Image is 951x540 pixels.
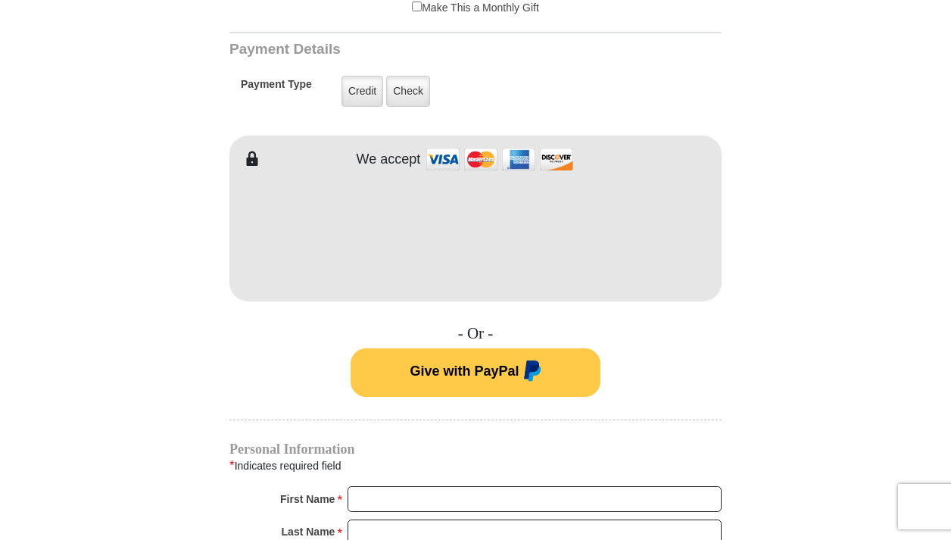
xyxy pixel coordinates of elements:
div: Indicates required field [229,456,722,476]
label: Check [386,76,430,107]
h4: Personal Information [229,443,722,455]
strong: First Name [280,488,335,510]
span: Give with PayPal [410,364,519,379]
input: Make This a Monthly Gift [412,2,422,11]
h4: - Or - [229,324,722,343]
h4: We accept [357,151,421,168]
h3: Payment Details [229,41,616,58]
button: Give with PayPal [351,348,600,397]
img: credit cards accepted [424,143,575,176]
img: paypal [519,361,541,385]
h5: Payment Type [241,78,312,98]
label: Credit [341,76,383,107]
